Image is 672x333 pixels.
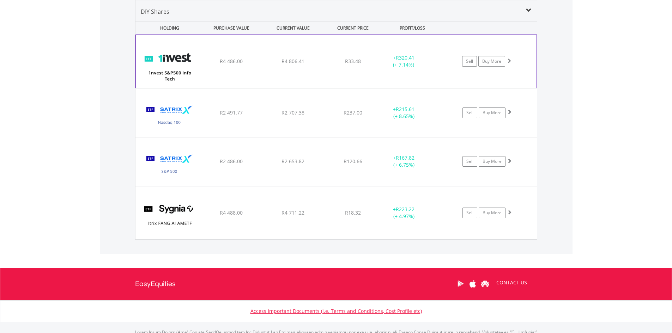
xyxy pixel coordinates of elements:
div: CURRENT VALUE [263,21,323,35]
div: + (+ 6.75%) [377,154,431,168]
span: R18.32 [345,209,361,216]
a: Sell [462,208,477,218]
div: PURCHASE VALUE [201,21,262,35]
span: R33.48 [345,58,361,64]
div: CURRENT PRICE [325,21,381,35]
span: R215.61 [396,106,414,112]
span: R2 486.00 [220,158,243,165]
a: Buy More [479,107,505,118]
div: PROFIT/LOSS [382,21,443,35]
span: R237.00 [344,109,362,116]
span: R120.66 [344,158,362,165]
span: DIY Shares [141,8,169,16]
a: Sell [462,156,477,167]
a: Buy More [479,208,505,218]
div: + (+ 4.97%) [377,206,431,220]
a: Buy More [479,156,505,167]
div: + (+ 8.65%) [377,106,431,120]
span: R2 707.38 [281,109,304,116]
a: Google Play [454,273,467,295]
img: TFSA.STX500.png [139,146,200,184]
a: Sell [462,107,477,118]
a: Huawei [479,273,491,295]
span: R4 806.41 [281,58,304,64]
a: Access Important Documents (i.e. Terms and Conditions, Cost Profile etc) [250,308,422,314]
span: R4 488.00 [220,209,243,216]
span: R2 653.82 [281,158,304,165]
a: CONTACT US [491,273,532,292]
a: EasyEquities [135,268,176,300]
span: R4 486.00 [220,58,243,64]
span: R223.22 [396,206,414,212]
div: HOLDING [136,21,200,35]
a: Sell [462,56,477,67]
div: + (+ 7.14%) [377,54,430,68]
a: Buy More [478,56,505,67]
a: Apple [467,273,479,295]
img: TFSA.ETF5IT.png [139,44,200,86]
span: R2 491.77 [220,109,243,116]
span: R320.41 [396,54,414,61]
img: TFSA.SYFANG.png [139,195,200,238]
span: R167.82 [396,154,414,161]
img: TFSA.STXNDQ.png [139,97,200,135]
span: R4 711.22 [281,209,304,216]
